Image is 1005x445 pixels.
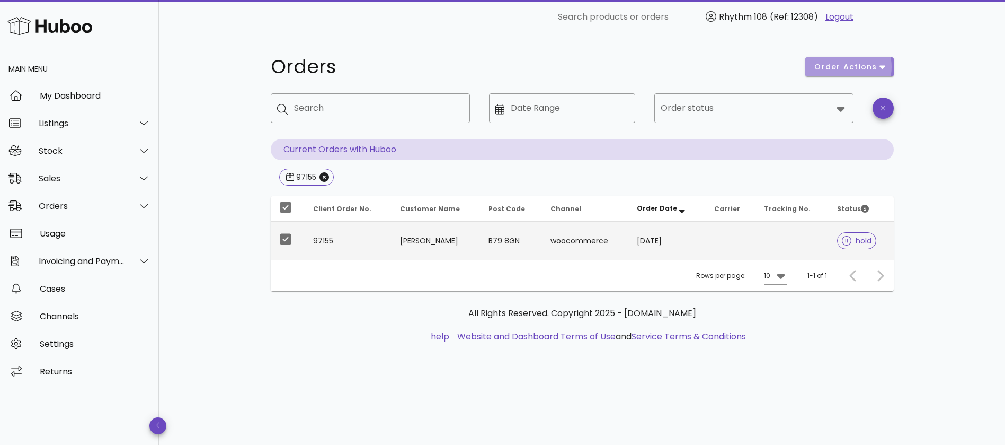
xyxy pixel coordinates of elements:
[453,330,746,343] li: and
[770,11,818,23] span: (Ref: 12308)
[431,330,449,343] a: help
[271,139,894,160] p: Current Orders with Huboo
[829,196,893,222] th: Status
[457,330,616,343] a: Website and Dashboard Terms of Use
[628,222,706,260] td: [DATE]
[39,201,125,211] div: Orders
[40,367,150,377] div: Returns
[542,196,628,222] th: Channel
[628,196,706,222] th: Order Date: Sorted descending. Activate to remove sorting.
[279,307,885,320] p: All Rights Reserved. Copyright 2025 - [DOMAIN_NAME]
[39,173,125,184] div: Sales
[696,260,787,291] div: Rows per page:
[39,146,125,156] div: Stock
[764,204,811,213] span: Tracking No.
[719,11,767,23] span: Rhythm 108
[807,271,827,281] div: 1-1 of 1
[488,204,525,213] span: Post Code
[764,271,770,281] div: 10
[305,222,392,260] td: 97155
[755,196,829,222] th: Tracking No.
[632,330,746,343] a: Service Terms & Conditions
[714,204,740,213] span: Carrier
[842,237,871,245] span: hold
[837,204,869,213] span: Status
[654,93,853,123] div: Order status
[706,196,755,222] th: Carrier
[40,284,150,294] div: Cases
[39,118,125,128] div: Listings
[319,172,329,182] button: Close
[40,91,150,101] div: My Dashboard
[40,339,150,349] div: Settings
[542,222,628,260] td: woocommerce
[392,196,481,222] th: Customer Name
[550,204,581,213] span: Channel
[825,11,853,23] a: Logout
[294,172,316,182] div: 97155
[271,57,793,76] h1: Orders
[392,222,481,260] td: [PERSON_NAME]
[480,222,542,260] td: B79 8GN
[7,14,92,37] img: Huboo Logo
[814,62,877,73] span: order actions
[40,311,150,321] div: Channels
[805,57,893,76] button: order actions
[313,204,371,213] span: Client Order No.
[40,229,150,239] div: Usage
[480,196,542,222] th: Post Code
[305,196,392,222] th: Client Order No.
[39,256,125,266] div: Invoicing and Payments
[637,204,677,213] span: Order Date
[400,204,460,213] span: Customer Name
[764,267,787,284] div: 10Rows per page:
